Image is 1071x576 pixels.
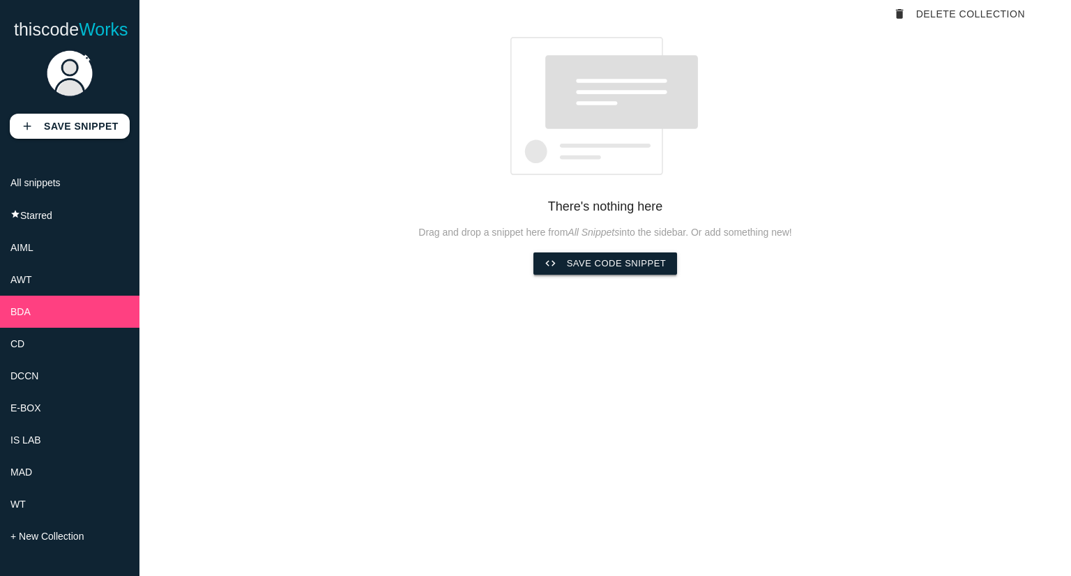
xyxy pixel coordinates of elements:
[545,252,556,275] i: code
[10,242,33,253] span: AIML
[44,121,119,132] b: Save Snippet
[45,49,94,98] img: user.png
[10,370,38,381] span: DCCN
[533,252,678,275] a: codeSave code snippet
[10,274,32,285] span: AWT
[181,227,1029,238] p: Drag and drop a snippet here from into the sidebar. Or add something new!
[10,209,20,219] i: star
[10,499,26,510] span: WT
[10,402,41,414] span: E-BOX
[10,531,84,542] span: + New Collection
[10,467,32,478] span: MAD
[14,7,128,52] a: thiscodeWorks
[20,210,52,221] span: Starred
[21,114,33,139] i: add
[508,37,702,176] img: no-code-snippets.svg
[79,20,128,39] span: Works
[893,1,906,26] i: delete
[10,114,130,139] a: addSave Snippet
[882,1,1036,26] a: Delete Collection
[548,199,663,213] strong: There's nothing here
[10,434,41,446] span: IS LAB
[10,306,31,317] span: BDA
[568,227,619,238] i: All Snippets
[10,338,24,349] span: CD
[10,177,61,188] span: All snippets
